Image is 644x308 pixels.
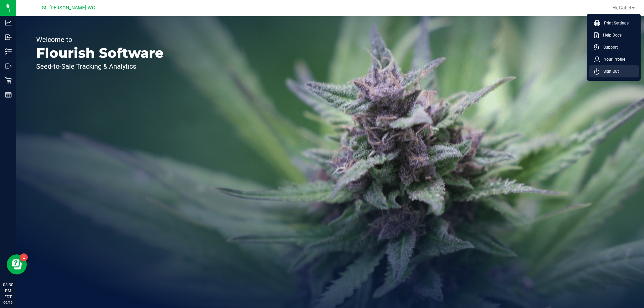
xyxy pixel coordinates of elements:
span: Sign Out [599,68,619,75]
inline-svg: Inbound [5,34,12,41]
inline-svg: Analytics [5,19,12,26]
iframe: Resource center [7,254,27,274]
p: Flourish Software [36,46,164,60]
span: Support [599,44,618,51]
li: Sign Out [589,65,639,77]
iframe: Resource center unread badge [20,253,28,261]
inline-svg: Retail [5,77,12,84]
inline-svg: Outbound [5,63,12,69]
a: Support [594,44,636,51]
a: Help Docs [594,32,636,39]
span: Your Profile [600,56,625,63]
span: Hi, Gabe! [612,5,631,10]
p: Seed-to-Sale Tracking & Analytics [36,63,164,70]
p: 08:30 PM EDT [3,282,13,300]
p: Welcome to [36,36,164,43]
inline-svg: Reports [5,91,12,98]
inline-svg: Inventory [5,48,12,55]
span: St. [PERSON_NAME] WC [42,5,95,11]
span: Help Docs [599,32,622,39]
p: 09/19 [3,300,13,305]
span: Print Settings [600,20,629,26]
